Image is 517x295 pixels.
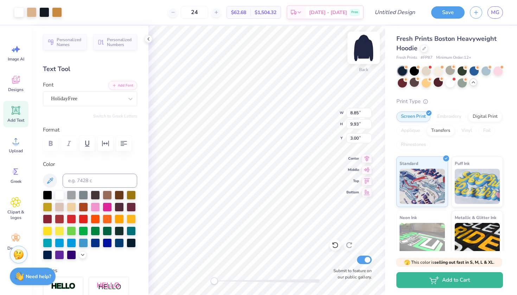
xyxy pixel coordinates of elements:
[26,273,51,280] strong: Need help?
[57,37,83,47] span: Personalized Names
[455,160,470,167] span: Puff Ink
[7,117,24,123] span: Add Text
[43,126,137,134] label: Format
[181,6,208,19] input: – –
[43,81,53,89] label: Font
[43,267,57,275] label: Styles
[396,34,497,52] span: Fresh Prints Boston Heavyweight Hoodie
[330,268,372,280] label: Submit to feature on our public gallery.
[455,169,500,204] img: Puff Ink
[7,245,24,251] span: Decorate
[404,259,494,265] span: This color is .
[433,111,466,122] div: Embroidery
[97,282,121,291] img: Shadow
[211,277,218,284] div: Accessibility label
[63,174,137,188] input: e.g. 7428 c
[93,113,137,119] button: Switch to Greek Letters
[43,160,137,168] label: Color
[231,9,246,16] span: $62.68
[421,55,433,61] span: # FP87
[404,259,410,266] span: 🫣
[346,178,359,184] span: Top
[457,126,477,136] div: Vinyl
[431,6,465,19] button: Save
[487,6,503,19] a: MG
[351,10,358,15] span: Free
[396,55,417,61] span: Fresh Prints
[434,259,493,265] strong: selling out fast in S, M, L & XL
[255,9,276,16] span: $1,504.32
[43,64,137,74] div: Text Tool
[396,126,425,136] div: Applique
[400,223,445,258] img: Neon Ink
[427,126,455,136] div: Transfers
[455,214,496,221] span: Metallic & Glitter Ink
[350,34,378,62] img: Back
[4,209,27,220] span: Clipart & logos
[479,126,495,136] div: Foil
[396,111,430,122] div: Screen Print
[8,87,24,92] span: Designs
[396,140,430,150] div: Rhinestones
[396,97,503,105] div: Print Type
[346,190,359,195] span: Bottom
[400,160,418,167] span: Standard
[8,56,24,62] span: Image AI
[400,214,417,221] span: Neon Ink
[346,156,359,161] span: Center
[51,282,76,290] img: Stroke
[108,81,137,90] button: Add Font
[11,179,21,184] span: Greek
[43,34,87,50] button: Personalized Names
[436,55,471,61] span: Minimum Order: 12 +
[400,169,445,204] img: Standard
[107,37,133,47] span: Personalized Numbers
[346,167,359,173] span: Middle
[359,66,368,73] div: Back
[491,8,499,17] span: MG
[396,272,503,288] button: Add to Cart
[369,5,421,19] input: Untitled Design
[468,111,502,122] div: Digital Print
[455,223,500,258] img: Metallic & Glitter Ink
[309,9,347,16] span: [DATE] - [DATE]
[9,148,23,154] span: Upload
[93,34,137,50] button: Personalized Numbers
